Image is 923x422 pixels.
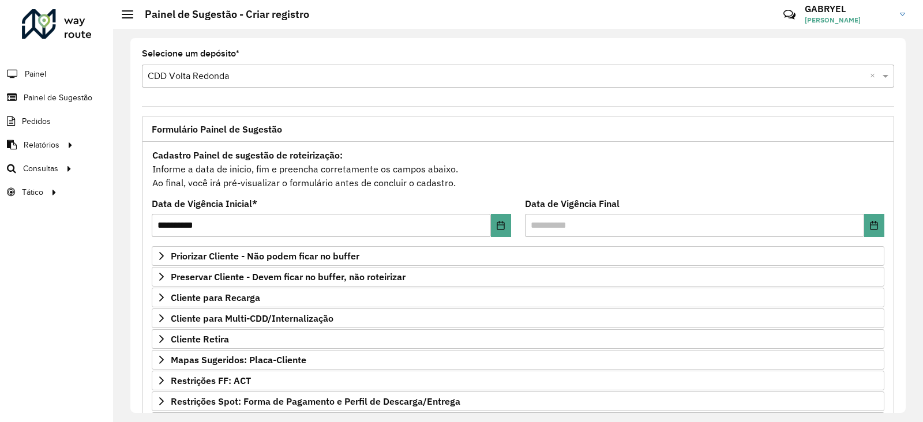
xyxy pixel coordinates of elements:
[171,376,251,385] span: Restrições FF: ACT
[22,115,51,127] span: Pedidos
[152,149,343,161] strong: Cadastro Painel de sugestão de roteirização:
[152,246,884,266] a: Priorizar Cliente - Não podem ficar no buffer
[152,391,884,411] a: Restrições Spot: Forma de Pagamento e Perfil de Descarga/Entrega
[870,69,880,83] span: Clear all
[152,329,884,349] a: Cliente Retira
[171,314,333,323] span: Cliente para Multi-CDD/Internalização
[24,92,92,104] span: Painel de Sugestão
[171,334,229,344] span: Cliente Retira
[171,251,359,261] span: Priorizar Cliente - Não podem ficar no buffer
[864,214,884,237] button: Choose Date
[152,267,884,287] a: Preservar Cliente - Devem ficar no buffer, não roteirizar
[777,2,802,27] a: Contato Rápido
[491,214,511,237] button: Choose Date
[24,139,59,151] span: Relatórios
[152,308,884,328] a: Cliente para Multi-CDD/Internalização
[133,8,309,21] h2: Painel de Sugestão - Criar registro
[805,15,891,25] span: [PERSON_NAME]
[152,148,884,190] div: Informe a data de inicio, fim e preencha corretamente os campos abaixo. Ao final, você irá pré-vi...
[152,288,884,307] a: Cliente para Recarga
[152,350,884,370] a: Mapas Sugeridos: Placa-Cliente
[152,371,884,390] a: Restrições FF: ACT
[171,272,406,281] span: Preservar Cliente - Devem ficar no buffer, não roteirizar
[23,163,58,175] span: Consultas
[142,47,239,61] label: Selecione um depósito
[171,355,306,364] span: Mapas Sugeridos: Placa-Cliente
[805,3,891,14] h3: GABRYEL
[22,186,43,198] span: Tático
[525,197,620,210] label: Data de Vigência Final
[152,197,257,210] label: Data de Vigência Inicial
[25,68,46,80] span: Painel
[171,397,460,406] span: Restrições Spot: Forma de Pagamento e Perfil de Descarga/Entrega
[171,293,260,302] span: Cliente para Recarga
[152,125,282,134] span: Formulário Painel de Sugestão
